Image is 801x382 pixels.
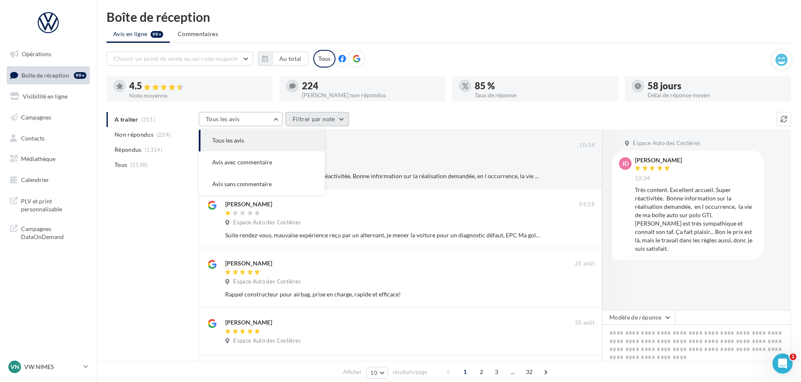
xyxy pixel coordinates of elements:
button: Avis avec commentaire [199,151,325,173]
div: [PERSON_NAME] non répondus [302,92,439,98]
span: jd [622,159,629,168]
button: 10 [367,367,388,379]
p: VW NIMES [24,363,80,371]
a: PLV et print personnalisable [5,192,91,217]
span: 25 août [575,260,595,268]
span: 10:34 [579,142,595,149]
a: Opérations [5,45,91,63]
span: 1 [790,353,796,360]
span: Choisir un point de vente ou un code magasin [114,55,238,62]
span: (224) [157,131,171,138]
span: 1 [458,365,472,379]
span: Campagnes DataOnDemand [21,223,86,241]
span: Non répondus [114,130,153,139]
div: [PERSON_NAME] [225,318,272,327]
a: Campagnes DataOnDemand [5,220,91,244]
span: 10:34 [635,175,650,182]
span: Visibilité en ligne [23,93,68,100]
span: Espace Auto des Costières [233,219,301,226]
span: Afficher [343,368,362,376]
div: 85 % [475,81,611,91]
div: Note moyenne [129,93,266,99]
div: 99+ [74,72,86,79]
div: [PERSON_NAME] [635,157,682,163]
span: Campagnes [21,114,51,121]
a: Boîte de réception99+ [5,66,91,84]
span: Tous [114,161,127,169]
button: Tous les avis [199,130,325,151]
button: Choisir un point de vente ou un code magasin [107,52,253,66]
div: Taux de réponse [475,92,611,98]
span: Espace Auto des Costières [633,140,700,147]
span: 10 [370,369,377,376]
span: Espace Auto des Costières [233,337,301,345]
span: Tous les avis [206,115,240,122]
div: Délai de réponse moyen [648,92,784,98]
span: Opérations [22,50,51,57]
span: Répondus [114,146,142,154]
a: Calendrier [5,171,91,189]
span: Avis avec commentaire [212,159,272,166]
button: Filtrer par note [286,112,349,126]
span: 25 août [575,319,595,327]
span: 09:28 [579,201,595,208]
a: Contacts [5,130,91,147]
iframe: Intercom live chat [772,353,793,374]
span: 3 [490,365,503,379]
button: Au total [272,52,309,66]
span: Boîte de réception [21,71,69,78]
a: VN VW NIMES [7,359,90,375]
span: Avis sans commentaire [212,180,272,187]
span: Espace Auto des Costières [233,278,301,286]
button: Modèle de réponse [602,310,675,325]
div: Très content. Excellent accueil. Super réactivitée. Bonne information sur la réalisation demandée... [225,172,540,180]
div: Tous [313,50,335,68]
a: Médiathèque [5,150,91,168]
span: Contacts [21,134,44,141]
div: Boîte de réception [107,10,791,23]
span: (1314) [145,146,162,153]
div: 58 jours [648,81,784,91]
span: VN [10,363,19,371]
span: PLV et print personnalisable [21,195,86,213]
span: résultats/page [393,368,427,376]
div: Rappel constructeur pour airbag, prise en charge, rapide et efficace! [225,290,540,299]
button: Tous les avis [199,112,283,126]
button: Au total [258,52,309,66]
div: 4.5 [129,81,266,91]
span: Tous les avis [212,137,244,144]
div: Suite rendez-vous, mauvaise expérience reçu par un alternant, je mener la voiture pour un diagnos... [225,231,540,239]
div: Très content. Excellent accueil. Super réactivitée. Bonne information sur la réalisation demandée... [635,186,757,253]
div: [PERSON_NAME] [225,259,272,268]
span: Commentaires [178,30,218,38]
button: Avis sans commentaire [199,173,325,195]
a: Campagnes [5,109,91,126]
span: (1538) [130,161,148,168]
a: Visibilité en ligne [5,88,91,105]
span: Calendrier [21,176,49,183]
div: [PERSON_NAME] [225,200,272,208]
span: ... [506,365,520,379]
span: 32 [523,365,536,379]
span: Médiathèque [21,155,55,162]
span: 2 [475,365,488,379]
div: 224 [302,81,439,91]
